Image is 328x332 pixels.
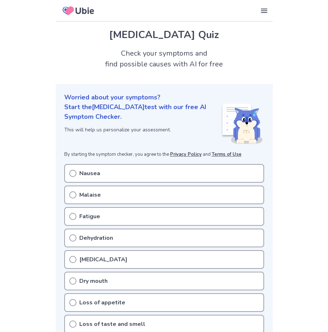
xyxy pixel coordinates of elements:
p: Loss of taste and smell [79,320,145,328]
p: This will help us personalize your assessment. [64,126,221,134]
p: Fatigue [79,212,100,221]
p: Dry mouth [79,277,108,285]
p: Worried about your symptoms? [64,93,264,102]
h1: [MEDICAL_DATA] Quiz [64,27,264,42]
p: Loss of appetite [79,298,125,307]
img: Shiba [221,104,263,144]
a: Terms of Use [212,151,242,158]
p: Malaise [79,191,101,199]
a: Privacy Policy [170,151,202,158]
p: [MEDICAL_DATA] [79,255,127,264]
p: By starting the symptom checker, you agree to the and [64,151,264,158]
p: Dehydration [79,234,113,242]
p: Start the [MEDICAL_DATA] test with our free AI Symptom Checker. [64,102,221,122]
h2: Check your symptoms and find possible causes with AI for free [56,48,273,70]
p: Nausea [79,169,100,178]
